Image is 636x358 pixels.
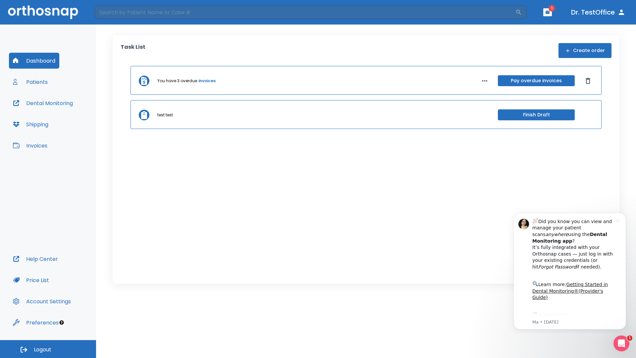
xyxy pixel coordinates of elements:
[627,335,632,341] span: 1
[157,112,173,118] p: test test
[9,138,51,153] button: Invoices
[498,109,575,120] button: Finish Draft
[9,315,63,330] button: Preferences
[583,76,593,86] button: Dismiss
[34,346,51,353] span: Logout
[9,74,52,90] button: Patients
[95,6,515,19] input: Search by Patient Name or Case #
[9,53,59,69] button: Dashboard
[558,43,611,58] button: Create order
[9,251,62,267] button: Help Center
[157,78,197,84] p: You have 3 overdue
[29,112,112,118] p: Message from Ma, sent 6w ago
[198,78,216,84] a: invoices
[8,5,78,19] img: Orthosnap
[613,335,629,351] iframe: Intercom live chat
[549,5,555,12] span: 1
[498,75,575,86] button: Pay overdue invoices
[29,106,88,118] a: App Store
[503,207,636,333] iframe: Intercom notifications message
[112,10,118,16] button: Dismiss notification
[568,6,628,18] button: Dr. TestOffice
[59,320,65,326] div: Tooltip anchor
[29,104,112,138] div: Download the app: | ​ Let us know if you need help getting started!
[9,95,77,111] button: Dental Monitoring
[9,272,53,288] button: Price List
[9,293,75,309] button: Account Settings
[121,43,145,58] p: Task List
[9,116,52,132] button: Shipping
